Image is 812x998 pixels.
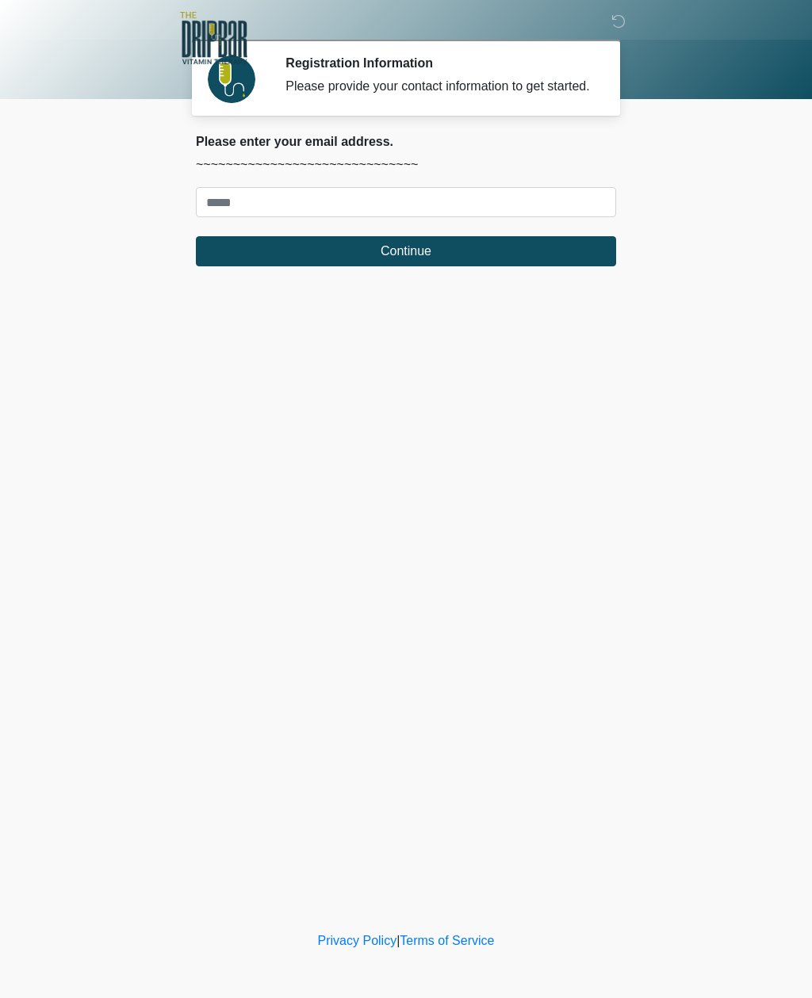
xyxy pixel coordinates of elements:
a: Privacy Policy [318,934,397,947]
p: ~~~~~~~~~~~~~~~~~~~~~~~~~~~~~~ [196,155,616,174]
div: Please provide your contact information to get started. [285,77,592,96]
a: | [396,934,400,947]
img: Agent Avatar [208,55,255,103]
img: The DRIPBaR - Alamo Ranch SATX Logo [180,12,247,64]
a: Terms of Service [400,934,494,947]
button: Continue [196,236,616,266]
h2: Please enter your email address. [196,134,616,149]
